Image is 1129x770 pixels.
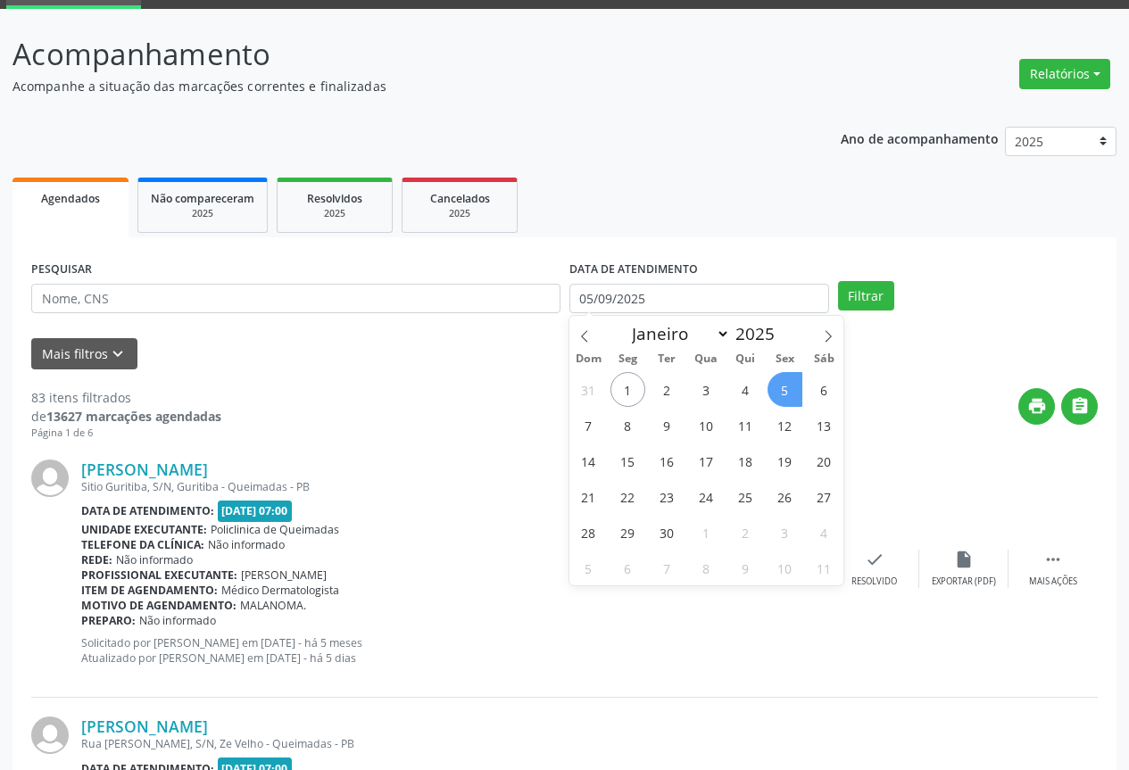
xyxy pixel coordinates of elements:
a: [PERSON_NAME] [81,716,208,736]
span: Agendados [41,191,100,206]
span: Setembro 5, 2025 [768,372,802,407]
span: Setembro 24, 2025 [689,479,724,514]
span: Agosto 31, 2025 [571,372,606,407]
div: 2025 [415,207,504,220]
span: Outubro 9, 2025 [728,551,763,585]
label: PESQUISAR [31,256,92,284]
input: Selecione um intervalo [569,284,829,314]
button: print [1018,388,1055,425]
span: Setembro 25, 2025 [728,479,763,514]
span: Setembro 19, 2025 [768,443,802,478]
span: Resolvidos [307,191,362,206]
b: Rede: [81,552,112,567]
button:  [1061,388,1098,425]
span: [PERSON_NAME] [241,567,327,583]
p: Acompanhamento [12,32,785,77]
strong: 13627 marcações agendadas [46,408,221,425]
span: Setembro 29, 2025 [610,515,645,550]
div: Sitio Guritiba, S/N, Guritiba - Queimadas - PB [81,479,830,494]
button: Filtrar [838,281,894,311]
span: Dom [569,353,609,365]
span: Outubro 10, 2025 [768,551,802,585]
b: Profissional executante: [81,567,237,583]
span: Setembro 20, 2025 [807,443,842,478]
span: Seg [608,353,647,365]
button: Relatórios [1019,59,1110,89]
span: Outubro 3, 2025 [768,515,802,550]
span: MALANOMA. [240,598,306,613]
span: Setembro 18, 2025 [728,443,763,478]
span: Setembro 16, 2025 [650,443,685,478]
span: Setembro 30, 2025 [650,515,685,550]
span: Setembro 12, 2025 [768,408,802,443]
span: Setembro 15, 2025 [610,443,645,478]
span: Qua [686,353,726,365]
div: Página 1 de 6 [31,426,221,441]
p: Solicitado por [PERSON_NAME] em [DATE] - há 5 meses Atualizado por [PERSON_NAME] em [DATE] - há 5... [81,635,830,666]
select: Month [624,321,731,346]
a: [PERSON_NAME] [81,460,208,479]
div: 2025 [151,207,254,220]
span: Setembro 7, 2025 [571,408,606,443]
span: Policlinica de Queimadas [211,522,339,537]
span: Outubro 2, 2025 [728,515,763,550]
span: Setembro 13, 2025 [807,408,842,443]
span: Setembro 1, 2025 [610,372,645,407]
div: 2025 [290,207,379,220]
div: Resolvido [851,575,897,588]
p: Ano de acompanhamento [841,127,999,149]
div: Exportar (PDF) [932,575,996,588]
span: Sáb [804,353,843,365]
span: [DATE] 07:00 [218,501,293,521]
span: Setembro 2, 2025 [650,372,685,407]
i: check [865,550,884,569]
span: Sex [765,353,804,365]
span: Ter [647,353,686,365]
b: Data de atendimento: [81,503,214,518]
span: Não informado [208,537,285,552]
div: Rua [PERSON_NAME], S/N, Ze Velho - Queimadas - PB [81,736,830,751]
b: Item de agendamento: [81,583,218,598]
span: Outubro 4, 2025 [807,515,842,550]
span: Setembro 6, 2025 [807,372,842,407]
div: de [31,407,221,426]
span: Setembro 23, 2025 [650,479,685,514]
label: DATA DE ATENDIMENTO [569,256,698,284]
div: Mais ações [1029,575,1077,588]
span: Setembro 3, 2025 [689,372,724,407]
i:  [1043,550,1063,569]
span: Setembro 4, 2025 [728,372,763,407]
i:  [1070,396,1090,416]
input: Nome, CNS [31,284,560,314]
span: Outubro 8, 2025 [689,551,724,585]
span: Setembro 8, 2025 [610,408,645,443]
input: Year [730,322,789,345]
span: Outubro 11, 2025 [807,551,842,585]
i: keyboard_arrow_down [108,344,128,364]
span: Outubro 7, 2025 [650,551,685,585]
span: Setembro 21, 2025 [571,479,606,514]
span: Não informado [139,613,216,628]
span: Setembro 17, 2025 [689,443,724,478]
span: Outubro 1, 2025 [689,515,724,550]
span: Setembro 28, 2025 [571,515,606,550]
p: Acompanhe a situação das marcações correntes e finalizadas [12,77,785,95]
span: Setembro 11, 2025 [728,408,763,443]
b: Unidade executante: [81,522,207,537]
span: Outubro 5, 2025 [571,551,606,585]
b: Telefone da clínica: [81,537,204,552]
span: Setembro 10, 2025 [689,408,724,443]
i: insert_drive_file [954,550,974,569]
span: Setembro 22, 2025 [610,479,645,514]
img: img [31,460,69,497]
span: Cancelados [430,191,490,206]
button: Mais filtroskeyboard_arrow_down [31,338,137,369]
span: Não informado [116,552,193,567]
span: Setembro 9, 2025 [650,408,685,443]
i: print [1027,396,1047,416]
span: Setembro 27, 2025 [807,479,842,514]
b: Motivo de agendamento: [81,598,237,613]
b: Preparo: [81,613,136,628]
span: Qui [726,353,765,365]
span: Outubro 6, 2025 [610,551,645,585]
